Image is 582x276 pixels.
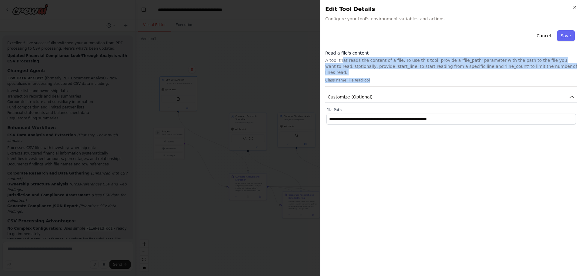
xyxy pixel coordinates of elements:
span: Configure your tool's environment variables and actions. [325,16,577,22]
h3: Read a file's content [325,50,577,56]
p: Class name: FileReadTool [325,78,577,83]
button: Customize (Optional) [325,91,577,103]
p: A tool that reads the content of a file. To use this tool, provide a 'file_path' parameter with t... [325,57,577,75]
button: Cancel [533,30,554,41]
h2: Edit Tool Details [325,5,577,13]
button: Save [557,30,575,41]
span: Customize (Optional) [328,94,373,100]
label: File Path [326,108,576,112]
